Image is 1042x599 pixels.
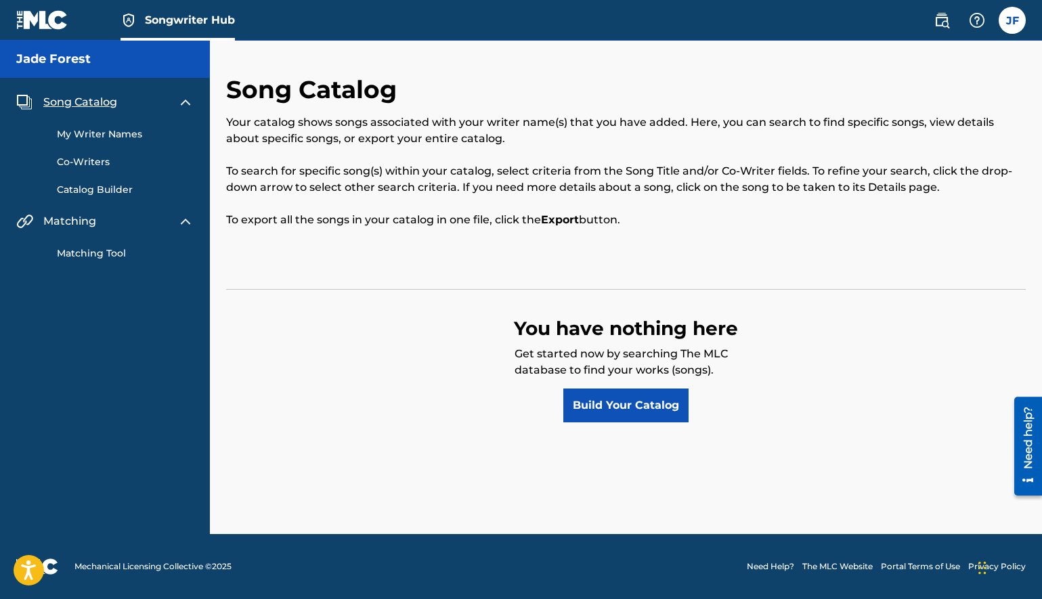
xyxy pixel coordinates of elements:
[74,560,232,573] span: Mechanical Licensing Collective © 2025
[43,94,117,110] span: Song Catalog
[515,346,738,389] p: Get started now by searching The MLC database to find your works (songs).
[999,7,1026,34] div: User Menu
[16,10,68,30] img: MLC Logo
[43,213,96,229] span: Matching
[1004,392,1042,501] iframe: Resource Center
[563,389,689,422] a: Build Your Catalog
[974,534,1042,599] iframe: Chat Widget
[968,560,1026,573] a: Privacy Policy
[16,213,33,229] img: Matching
[57,183,194,197] a: Catalog Builder
[16,94,117,110] a: Song CatalogSong Catalog
[969,12,985,28] img: help
[963,7,991,34] div: Help
[57,155,194,169] a: Co-Writers
[16,558,58,575] img: logo
[57,246,194,261] a: Matching Tool
[978,548,986,588] div: Drag
[802,560,873,573] a: The MLC Website
[881,560,960,573] a: Portal Terms of Use
[177,94,194,110] img: expand
[145,12,235,28] span: Songwriter Hub
[226,163,1026,196] p: To search for specific song(s) within your catalog, select criteria from the Song Title and/or Co...
[177,213,194,229] img: expand
[226,212,1026,228] p: To export all the songs in your catalog in one file, click the button.
[934,12,950,28] img: search
[541,213,579,226] strong: Export
[226,114,1026,147] p: Your catalog shows songs associated with your writer name(s) that you have added. Here, you can s...
[514,317,738,340] strong: You have nothing here
[928,7,955,34] a: Public Search
[121,12,137,28] img: Top Rightsholder
[747,560,794,573] a: Need Help?
[16,51,91,67] h5: Jade Forest
[16,94,32,110] img: Song Catalog
[226,74,404,105] h2: Song Catalog
[57,127,194,141] a: My Writer Names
